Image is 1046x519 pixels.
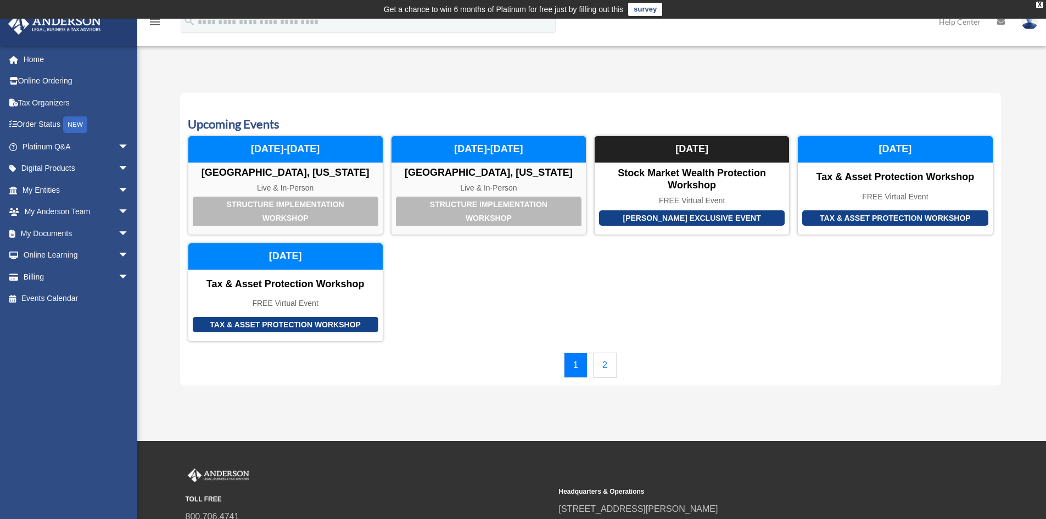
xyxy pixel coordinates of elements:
[118,266,140,288] span: arrow_drop_down
[188,136,383,235] a: Structure Implementation Workshop [GEOGRAPHIC_DATA], [US_STATE] Live & In-Person [DATE]-[DATE]
[8,222,146,244] a: My Documentsarrow_drop_down
[188,116,993,133] h3: Upcoming Events
[802,210,988,226] div: Tax & Asset Protection Workshop
[5,13,104,35] img: Anderson Advisors Platinum Portal
[183,15,195,27] i: search
[391,167,586,179] div: [GEOGRAPHIC_DATA], [US_STATE]
[559,504,718,514] a: [STREET_ADDRESS][PERSON_NAME]
[8,158,146,180] a: Digital Productsarrow_drop_down
[384,3,624,16] div: Get a chance to win 6 months of Platinum for free just by filling out this
[188,243,383,270] div: [DATE]
[8,266,146,288] a: Billingarrow_drop_down
[118,244,140,267] span: arrow_drop_down
[798,192,992,202] div: FREE Virtual Event
[188,278,383,291] div: Tax & Asset Protection Workshop
[595,168,789,191] div: Stock Market Wealth Protection Workshop
[8,114,146,136] a: Order StatusNEW
[193,317,378,333] div: Tax & Asset Protection Workshop
[188,136,383,163] div: [DATE]-[DATE]
[8,179,146,201] a: My Entitiesarrow_drop_down
[148,15,161,29] i: menu
[8,136,146,158] a: Platinum Q&Aarrow_drop_down
[188,299,383,308] div: FREE Virtual Event
[1036,2,1043,8] div: close
[396,197,581,226] div: Structure Implementation Workshop
[628,3,662,16] a: survey
[8,48,146,70] a: Home
[118,201,140,224] span: arrow_drop_down
[118,179,140,202] span: arrow_drop_down
[8,288,140,310] a: Events Calendar
[559,486,925,498] small: Headquarters & Operations
[188,167,383,179] div: [GEOGRAPHIC_DATA], [US_STATE]
[595,196,789,205] div: FREE Virtual Event
[118,222,140,245] span: arrow_drop_down
[193,197,378,226] div: Structure Implementation Workshop
[8,92,146,114] a: Tax Organizers
[1021,14,1038,30] img: User Pic
[188,243,383,342] a: Tax & Asset Protection Workshop Tax & Asset Protection Workshop FREE Virtual Event [DATE]
[391,183,586,193] div: Live & In-Person
[599,210,785,226] div: [PERSON_NAME] Exclusive Event
[118,158,140,180] span: arrow_drop_down
[798,171,992,183] div: Tax & Asset Protection Workshop
[8,70,146,92] a: Online Ordering
[391,136,586,163] div: [DATE]-[DATE]
[595,136,789,163] div: [DATE]
[148,19,161,29] a: menu
[186,468,251,483] img: Anderson Advisors Platinum Portal
[594,136,790,235] a: [PERSON_NAME] Exclusive Event Stock Market Wealth Protection Workshop FREE Virtual Event [DATE]
[564,353,588,378] a: 1
[391,136,586,235] a: Structure Implementation Workshop [GEOGRAPHIC_DATA], [US_STATE] Live & In-Person [DATE]-[DATE]
[63,116,87,133] div: NEW
[8,244,146,266] a: Online Learningarrow_drop_down
[798,136,992,163] div: [DATE]
[186,494,551,505] small: TOLL FREE
[118,136,140,158] span: arrow_drop_down
[797,136,993,235] a: Tax & Asset Protection Workshop Tax & Asset Protection Workshop FREE Virtual Event [DATE]
[8,201,146,223] a: My Anderson Teamarrow_drop_down
[593,353,617,378] a: 2
[188,183,383,193] div: Live & In-Person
